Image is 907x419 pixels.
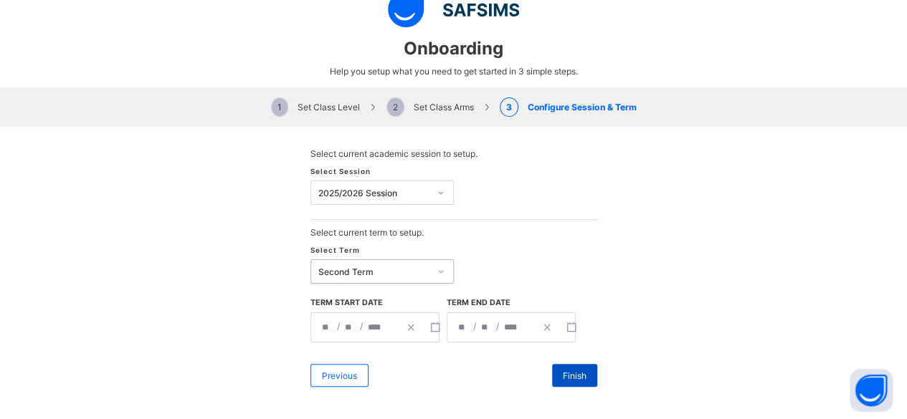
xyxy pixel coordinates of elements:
span: Select Term [310,246,360,254]
span: / [472,320,478,332]
span: / [336,320,341,332]
div: 2025/2026 Session [318,188,430,198]
span: Term Start Date [310,298,383,307]
span: 1 [271,97,288,117]
span: Select Session [310,167,371,175]
span: Select current academic session to setup. [310,148,478,159]
span: / [495,320,500,332]
div: Second Term [318,266,430,277]
span: Help you setup what you need to get started in 3 simple steps. [330,66,578,77]
span: Set Class Level [271,102,360,112]
span: Set Class Arms [386,102,474,112]
span: Term End Date [447,298,511,307]
span: Previous [322,370,357,381]
span: Finish [563,370,587,381]
span: 2 [386,97,404,117]
span: 3 [500,97,518,117]
span: Configure Session & Term [500,102,636,112]
button: Open asap [850,369,893,412]
span: / [358,320,364,332]
span: Select current term to setup. [310,227,424,238]
span: Onboarding [404,38,503,59]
